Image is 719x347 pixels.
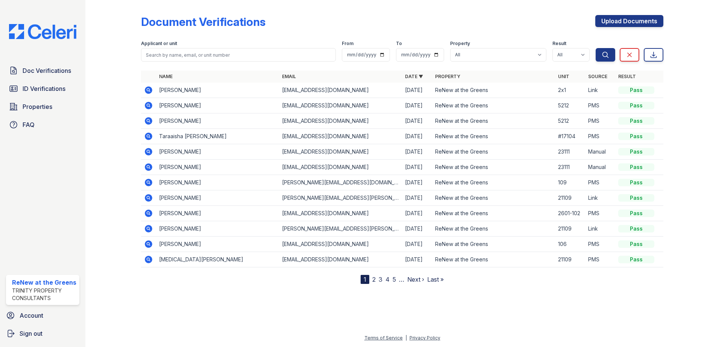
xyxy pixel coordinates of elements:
td: [PERSON_NAME] [156,221,279,237]
td: [EMAIL_ADDRESS][DOMAIN_NAME] [279,113,402,129]
a: FAQ [6,117,79,132]
td: [PERSON_NAME] [156,190,279,206]
td: [PERSON_NAME] [156,98,279,113]
a: 5 [393,276,396,283]
span: Properties [23,102,52,111]
td: PMS [585,252,615,267]
div: Pass [618,117,654,125]
label: Applicant or unit [141,41,177,47]
td: [DATE] [402,160,432,175]
td: [EMAIL_ADDRESS][DOMAIN_NAME] [279,83,402,98]
td: 21109 [555,190,585,206]
a: Doc Verifications [6,63,79,78]
td: PMS [585,206,615,221]
div: Pass [618,102,654,109]
td: ReNew at the Greens [432,221,555,237]
a: Upload Documents [595,15,663,27]
label: From [342,41,353,47]
td: [DATE] [402,206,432,221]
td: [EMAIL_ADDRESS][DOMAIN_NAME] [279,206,402,221]
a: Result [618,74,636,79]
div: Pass [618,86,654,94]
td: [DATE] [402,221,432,237]
td: [PERSON_NAME][EMAIL_ADDRESS][DOMAIN_NAME] [279,175,402,190]
label: To [396,41,402,47]
td: Link [585,190,615,206]
img: CE_Logo_Blue-a8612792a0a2168367f1c8372b55b34899dd931a85d93a1a3d3e32e68fde9ad4.png [3,24,82,39]
td: ReNew at the Greens [432,129,555,144]
a: Name [159,74,173,79]
td: [EMAIL_ADDRESS][DOMAIN_NAME] [279,129,402,144]
td: ReNew at the Greens [432,190,555,206]
a: 4 [385,276,390,283]
td: [PERSON_NAME] [156,206,279,221]
span: … [399,275,404,284]
td: [EMAIL_ADDRESS][DOMAIN_NAME] [279,160,402,175]
td: PMS [585,237,615,252]
td: [MEDICAL_DATA][PERSON_NAME] [156,252,279,267]
td: [DATE] [402,190,432,206]
div: Pass [618,225,654,232]
td: 5212 [555,98,585,113]
td: [DATE] [402,83,432,98]
td: [PERSON_NAME] [156,160,279,175]
a: Next › [407,276,424,283]
td: [PERSON_NAME] [156,113,279,129]
label: Result [552,41,566,47]
td: [EMAIL_ADDRESS][DOMAIN_NAME] [279,237,402,252]
td: [DATE] [402,175,432,190]
td: Manual [585,160,615,175]
a: Properties [6,99,79,114]
a: Property [435,74,460,79]
td: 2x1 [555,83,585,98]
td: ReNew at the Greens [432,160,555,175]
td: #17104 [555,129,585,144]
a: Email [282,74,296,79]
td: [EMAIL_ADDRESS][DOMAIN_NAME] [279,252,402,267]
a: 3 [379,276,382,283]
td: [PERSON_NAME][EMAIL_ADDRESS][PERSON_NAME][DOMAIN_NAME] [279,190,402,206]
a: Sign out [3,326,82,341]
td: Taraaisha [PERSON_NAME] [156,129,279,144]
a: Account [3,308,82,323]
td: ReNew at the Greens [432,206,555,221]
td: [EMAIL_ADDRESS][DOMAIN_NAME] [279,98,402,113]
a: Privacy Policy [410,335,440,341]
td: 23111 [555,160,585,175]
td: [DATE] [402,129,432,144]
div: Pass [618,148,654,155]
td: PMS [585,175,615,190]
td: [DATE] [402,252,432,267]
input: Search by name, email, or unit number [141,48,336,62]
td: Link [585,221,615,237]
a: Unit [558,74,569,79]
div: Pass [618,210,654,217]
td: PMS [585,98,615,113]
td: [PERSON_NAME] [156,175,279,190]
span: Sign out [20,329,42,338]
td: [PERSON_NAME] [156,237,279,252]
label: Property [450,41,470,47]
td: 106 [555,237,585,252]
div: 1 [361,275,369,284]
td: [DATE] [402,237,432,252]
span: FAQ [23,120,35,129]
a: Source [588,74,607,79]
td: ReNew at the Greens [432,83,555,98]
td: ReNew at the Greens [432,237,555,252]
td: 109 [555,175,585,190]
div: Document Verifications [141,15,265,29]
td: [DATE] [402,144,432,160]
td: Manual [585,144,615,160]
div: Trinity Property Consultants [12,287,76,302]
td: ReNew at the Greens [432,98,555,113]
td: [DATE] [402,113,432,129]
a: Date ▼ [405,74,423,79]
div: | [405,335,407,341]
td: [PERSON_NAME][EMAIL_ADDRESS][PERSON_NAME][DOMAIN_NAME] [279,221,402,237]
td: ReNew at the Greens [432,175,555,190]
div: Pass [618,163,654,171]
div: Pass [618,240,654,248]
span: Account [20,311,43,320]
